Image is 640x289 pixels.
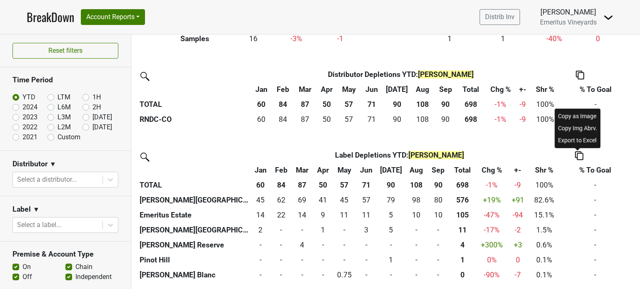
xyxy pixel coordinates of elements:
[271,178,291,193] th: 84
[271,222,291,237] td: 0
[12,160,47,168] h3: Distributor
[485,82,516,97] th: Chg %: activate to sort column ascending
[92,92,101,102] label: 1H
[137,112,250,127] th: RNDC-CO
[507,178,528,193] td: -9
[250,193,271,207] td: 45
[316,97,337,112] th: 50
[137,193,250,207] th: [PERSON_NAME][GEOGRAPHIC_DATA]
[430,254,447,265] div: -
[518,114,527,125] div: -9
[356,252,377,267] td: 0
[252,225,269,235] div: 2
[449,163,476,178] th: Total: activate to sort column ascending
[22,102,37,112] label: 2024
[271,237,291,252] td: 0
[361,82,383,97] th: Jun: activate to sort column ascending
[451,195,474,205] div: 576
[529,82,560,97] th: Shr %: activate to sort column ascending
[449,178,476,193] th: 698
[272,82,293,97] th: Feb: activate to sort column ascending
[272,31,321,46] td: -3 %
[560,222,630,237] td: -
[427,207,449,222] td: 9.6
[405,207,427,222] td: 9.5
[313,237,333,252] td: 0
[313,193,333,207] td: 40.5
[12,250,118,259] h3: Premise & Account Type
[476,31,529,46] td: 1
[252,269,269,280] div: -
[361,112,383,127] td: 71.25
[22,92,35,102] label: YTD
[291,207,313,222] td: 14
[407,240,425,250] div: -
[252,195,269,205] div: 45
[528,163,560,178] th: Shr %: activate to sort column ascending
[333,178,356,193] th: 57
[476,163,507,178] th: Chg %: activate to sort column ascending
[356,163,377,178] th: Jun: activate to sort column ascending
[377,222,405,237] td: 5
[449,252,476,267] th: 1.000
[293,210,311,220] div: 14
[335,225,354,235] div: -
[476,193,507,207] td: +19 %
[50,159,56,169] span: ▼
[377,237,405,252] td: 0
[561,97,630,112] td: -
[137,252,250,267] th: Pinot Hill
[81,9,145,25] button: Account Reports
[137,267,250,282] th: [PERSON_NAME] Blanc
[449,193,476,207] th: 576.365
[509,269,526,280] div: -7
[293,195,311,205] div: 69
[457,97,485,112] th: 698
[315,195,330,205] div: 41
[313,222,333,237] td: 1
[427,222,449,237] td: 0
[418,70,474,79] span: [PERSON_NAME]
[333,237,356,252] td: 0
[379,269,403,280] div: -
[356,267,377,282] td: 0
[377,252,405,267] td: 1
[313,267,333,282] td: 0
[333,193,356,207] td: 44.666
[476,267,507,282] td: -90 %
[250,252,271,267] td: 0
[528,267,560,282] td: 0.1%
[316,82,337,97] th: Apr: activate to sort column ascending
[528,207,560,222] td: 15.1%
[430,195,447,205] div: 80
[383,97,411,112] th: 90
[273,225,290,235] div: -
[22,132,37,142] label: 2021
[427,193,449,207] td: 80.3
[430,269,447,280] div: -
[405,163,427,178] th: Aug: activate to sort column ascending
[57,102,71,112] label: L6M
[529,112,560,127] td: 100%
[295,114,314,125] div: 87
[57,112,71,122] label: L3M
[271,267,291,282] td: 0
[358,210,375,220] div: 11
[92,122,112,132] label: [DATE]
[407,225,425,235] div: -
[316,112,337,127] td: 50.167
[92,112,112,122] label: [DATE]
[313,207,333,222] td: 8.667
[449,237,476,252] th: 4.000
[405,222,427,237] td: 0
[293,112,316,127] td: 87.166
[293,240,311,250] div: 4
[22,112,37,122] label: 2023
[358,240,375,250] div: -
[12,43,118,59] button: Reset filters
[356,178,377,193] th: 71
[361,97,383,112] th: 71
[22,262,31,272] label: On
[379,195,403,205] div: 79
[411,82,435,97] th: Aug: activate to sort column ascending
